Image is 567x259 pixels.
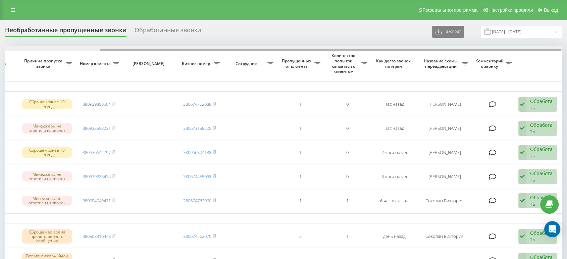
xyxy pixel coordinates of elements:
div: Обработать [530,170,553,183]
td: 0 [324,165,371,188]
div: Обработать [530,122,553,135]
span: Настройки профиля [489,7,533,13]
a: 380639223424 [83,173,111,179]
div: Менеджеры не ответили на звонок [22,171,72,182]
a: 380674455068 [183,173,211,179]
td: час назад [371,93,418,116]
span: Реферальная программа [422,7,477,13]
span: Количество попыток связаться с клиентом [327,53,361,74]
span: Пропущенных от клиента [280,58,314,69]
span: Как долго звонок потерян [376,58,412,69]
div: Обработать [530,146,553,159]
td: [PERSON_NAME] [418,117,471,140]
div: Менеджеры не ответили на звонок [22,196,72,206]
span: Название схемы переадресации [421,58,462,69]
td: 0 [324,141,371,164]
a: 380636644797 [83,149,111,155]
div: Обработанные звонки [135,27,201,37]
td: 1 [324,189,371,212]
a: 380939308564 [83,101,111,107]
td: 1 [277,93,324,116]
td: 6 часов назад [371,189,418,212]
td: 1 [277,141,324,164]
span: Номер клиента [79,61,113,66]
td: 0 [324,117,371,140]
td: 2 часа назад [371,141,418,164]
div: Обработать [530,98,553,111]
td: 0 [324,93,371,116]
td: Соколан Виктория [418,225,471,248]
div: Сброшен ранее 10 секунд [22,147,72,157]
button: Экспорт [432,26,464,38]
td: 1 [324,225,371,248]
div: Open Intercom Messenger [544,221,560,237]
a: 380954549471 [83,198,111,204]
a: 380933553231 [83,125,111,131]
td: день назад [371,225,418,248]
td: 1 [277,117,324,140]
a: 380503316448 [83,233,111,239]
span: Причина пропуска звонка [22,58,66,69]
span: [PERSON_NAME] [128,61,170,66]
a: 380674762070 [183,198,211,204]
td: час назад [371,117,418,140]
a: 380674762088 [183,101,211,107]
td: 1 [277,165,324,188]
td: [PERSON_NAME] [418,165,471,188]
div: Обработать [530,194,553,207]
td: 2 [277,225,324,248]
td: Соколан Виктория [418,189,471,212]
span: Сотрудник [226,61,267,66]
a: 380673158205 [183,125,211,131]
td: 3 часа назад [371,165,418,188]
span: Выход [544,7,558,13]
td: [PERSON_NAME] [418,141,471,164]
div: Сброшен ранее 10 секунд [22,99,72,109]
a: 380966304188 [183,149,211,155]
span: Бизнес номер [179,61,214,66]
span: Комментарий к звонку [475,58,506,69]
a: 380674762070 [183,233,211,239]
td: [PERSON_NAME] [418,93,471,116]
div: Необработанные пропущенные звонки [5,27,126,37]
div: Сброшен во время приветственного сообщения [22,229,72,244]
td: 1 [277,189,324,212]
div: Менеджеры не ответили на звонок [22,123,72,133]
div: Обработать [530,230,553,243]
